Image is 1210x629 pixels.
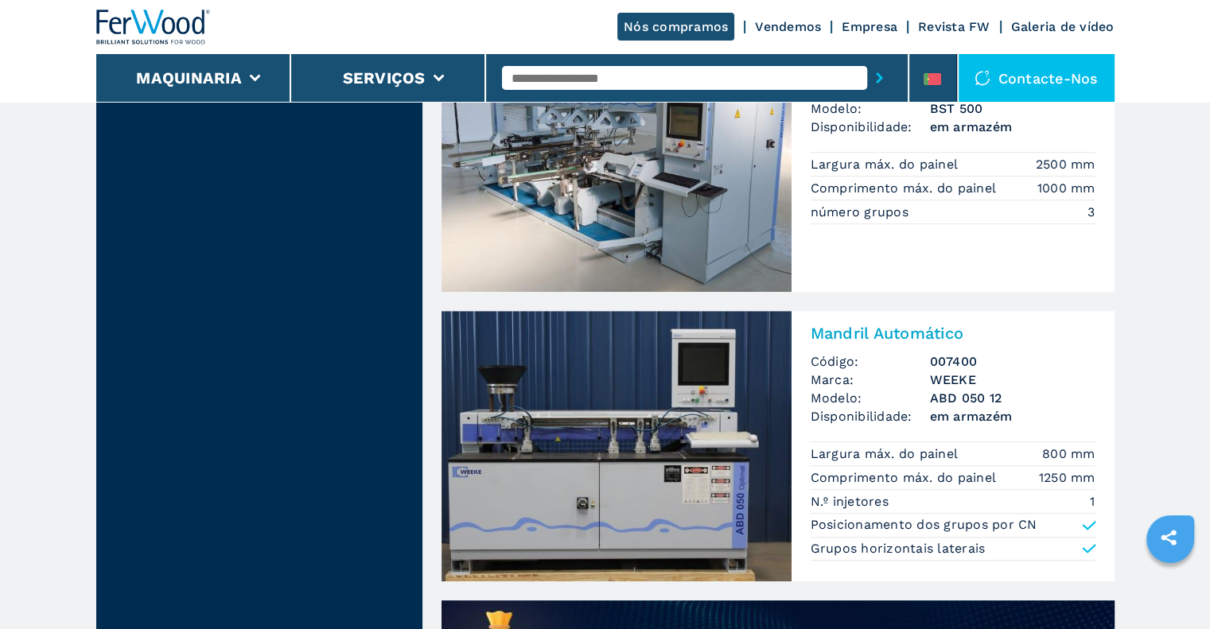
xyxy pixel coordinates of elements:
[811,445,963,463] p: Largura máx. do painel
[930,118,1095,136] span: em armazém
[442,21,1115,292] a: Perfuradora Automática WEEKE BST 500Perfuradora AutomáticaCódigo:007202Marca:WEEKEModelo:BST 500D...
[811,469,1001,487] p: Comprimento máx. do painel
[811,540,986,557] p: Grupos horizontais laterais
[918,19,990,34] a: Revista FW
[1037,179,1095,197] em: 1000 mm
[930,407,1095,425] span: em armazém
[1011,19,1115,34] a: Galeria de vídeo
[755,19,821,34] a: Vendemos
[96,10,211,45] img: Ferwood
[343,68,426,87] button: Serviços
[930,371,1095,389] h3: WEEKE
[811,389,930,407] span: Modelo:
[617,13,734,41] a: Nós compramos
[1036,155,1095,173] em: 2500 mm
[1142,557,1198,617] iframe: Chat
[811,204,913,221] p: número grupos
[811,516,1037,534] p: Posicionamento dos grupos por CN
[930,389,1095,407] h3: ABD 050 12
[442,21,792,292] img: Perfuradora Automática WEEKE BST 500
[442,311,1115,581] a: Mandril Automático WEEKE ABD 050 12Mandril AutomáticoCódigo:007400Marca:WEEKEModelo:ABD 050 12Dis...
[442,311,792,581] img: Mandril Automático WEEKE ABD 050 12
[811,324,1095,343] h2: Mandril Automático
[811,407,930,425] span: Disponibilidade:
[842,19,897,34] a: Empresa
[930,99,1095,118] h3: BST 500
[867,60,892,96] button: submit-button
[1087,203,1095,221] em: 3
[1090,492,1095,511] em: 1
[959,54,1115,102] div: Contacte-nos
[811,352,930,371] span: Código:
[811,180,1001,197] p: Comprimento máx. do painel
[811,118,930,136] span: Disponibilidade:
[136,68,242,87] button: Maquinaria
[1149,518,1189,557] a: sharethis
[811,493,893,511] p: N.º injetores
[975,70,990,86] img: Contacte-nos
[1042,445,1095,463] em: 800 mm
[930,352,1095,371] h3: 007400
[811,156,963,173] p: Largura máx. do painel
[811,99,930,118] span: Modelo:
[1039,468,1095,487] em: 1250 mm
[811,371,930,389] span: Marca:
